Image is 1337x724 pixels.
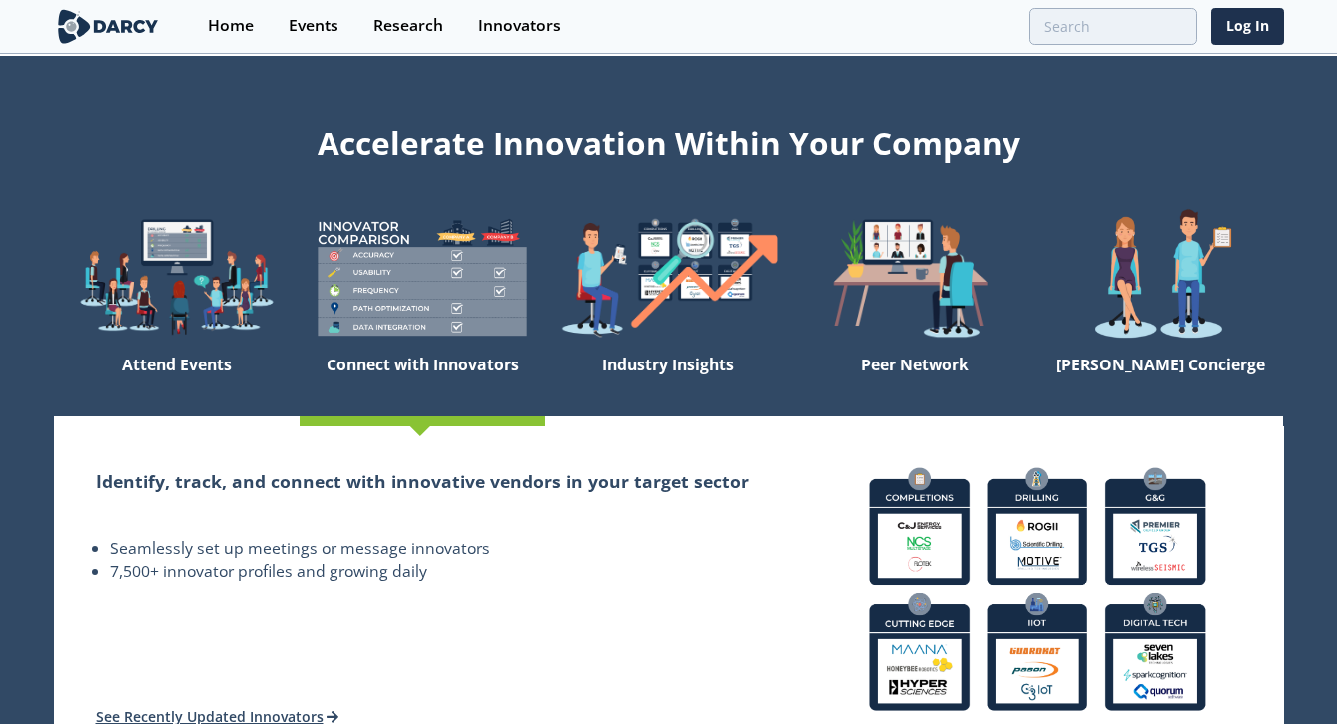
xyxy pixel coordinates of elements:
[54,9,163,44] img: logo-wide.svg
[1253,644,1317,704] iframe: chat widget
[208,18,254,34] div: Home
[478,18,561,34] div: Innovators
[110,560,750,584] li: 7,500+ innovator profiles and growing daily
[545,208,791,347] img: welcome-find-a12191a34a96034fcac36f4ff4d37733.png
[1037,208,1283,347] img: welcome-concierge-wide-20dccca83e9cbdbb601deee24fb8df72.png
[792,347,1037,416] div: Peer Network
[1029,8,1197,45] input: Advanced Search
[54,112,1284,166] div: Accelerate Innovation Within Your Company
[110,537,750,561] li: Seamlessly set up meetings or message innovators
[300,208,545,347] img: welcome-compare-1b687586299da8f117b7ac84fd957760.png
[289,18,338,34] div: Events
[300,347,545,416] div: Connect with Innovators
[1037,347,1283,416] div: [PERSON_NAME] Concierge
[54,208,300,347] img: welcome-explore-560578ff38cea7c86bcfe544b5e45342.png
[373,18,443,34] div: Research
[545,347,791,416] div: Industry Insights
[792,208,1037,347] img: welcome-attend-b816887fc24c32c29d1763c6e0ddb6e6.png
[54,347,300,416] div: Attend Events
[96,468,750,494] h2: Identify, track, and connect with innovative vendors in your target sector
[1211,8,1284,45] a: Log In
